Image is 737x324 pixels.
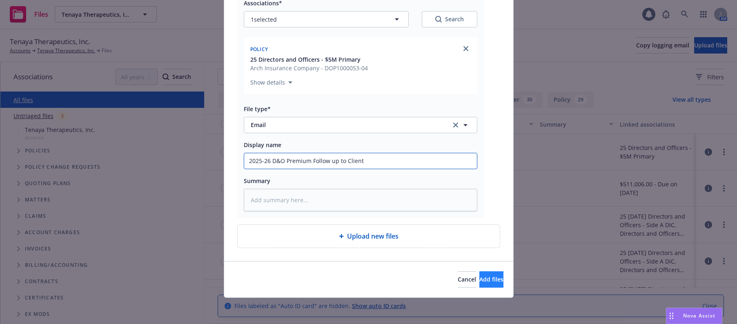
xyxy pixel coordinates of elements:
button: 1selected [244,11,409,27]
a: clear selection [451,120,461,130]
button: Show details [247,78,296,87]
button: Emailclear selection [244,117,477,133]
span: Upload new files [347,231,399,241]
button: SearchSearch [422,11,477,27]
a: close [461,44,471,54]
input: Add display name here... [244,153,477,169]
span: 1 selected [251,15,277,24]
span: 25 Directors and Officers - $5M Primary [250,55,361,64]
span: File type* [244,105,271,113]
button: Add files [479,271,503,288]
span: Display name [244,141,281,149]
div: Search [435,15,464,23]
button: Nova Assist [666,308,722,324]
button: 25 Directors and Officers - $5M Primary [250,55,368,64]
div: Drag to move [666,308,677,324]
span: Nova Assist [683,312,715,319]
div: Upload new files [237,224,500,248]
span: Summary [244,177,270,185]
span: Arch Insurance Company - DOP1000053-04 [250,64,368,72]
span: Cancel [458,275,476,283]
span: Email [251,121,440,129]
span: Policy [250,46,268,53]
svg: Search [435,16,442,22]
button: Cancel [458,271,476,288]
span: Add files [479,275,503,283]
